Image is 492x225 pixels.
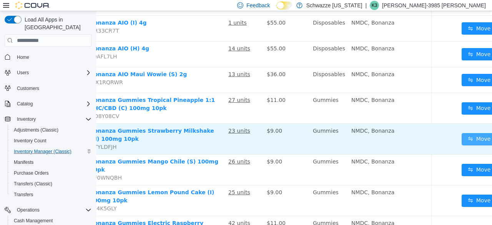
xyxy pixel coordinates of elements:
span: Home [14,52,91,62]
p: | [365,1,367,10]
span: Operations [14,205,91,215]
button: Transfers [8,189,95,200]
td: Gummies [214,82,252,113]
a: Inventory Manager (Classic) [11,147,75,156]
button: Manifests [8,157,95,168]
button: Users [14,68,32,77]
button: Inventory Count [8,135,95,146]
span: Operations [17,207,40,213]
span: $9.00 [171,147,186,153]
p: Schwazze [US_STATE] [306,1,362,10]
div: Kandice-3985 Marquez [370,1,379,10]
button: Customers [2,83,95,94]
span: Inventory Count [14,138,47,144]
img: Cova [15,2,50,9]
button: Users [2,67,95,78]
span: $55.00 [171,34,189,40]
a: Manifests [11,158,37,167]
span: Customers [14,83,91,93]
span: $11.00 [171,86,189,92]
u: 1 units [132,8,151,15]
span: Users [17,70,29,76]
span: Transfers (Classic) [14,181,52,187]
span: Transfers (Classic) [11,179,91,188]
a: Home [14,53,32,62]
span: Inventory [14,115,91,124]
span: NMDC, Bonanza [255,117,298,123]
span: $36.00 [171,60,189,66]
span: Catalog [14,99,91,108]
span: NMDC, Bonanza [255,209,298,215]
u: 27 units [132,86,154,92]
td: Gummies [214,113,252,143]
span: Inventory Manager (Classic) [14,148,71,155]
span: Adjustments (Classic) [14,127,58,133]
span: NMDC, Bonanza [255,8,298,15]
p: [PERSON_NAME]-3985 [PERSON_NAME] [382,1,486,10]
span: Customers [17,85,39,92]
span: NMDC, Bonanza [255,34,298,40]
u: 14 units [132,34,154,40]
button: Home [2,51,95,62]
span: NMDC, Bonanza [255,178,298,184]
td: Disposables [214,30,252,56]
button: Adjustments (Classic) [8,125,95,135]
span: Transfers [14,192,33,198]
span: Inventory Manager (Classic) [11,147,91,156]
span: Purchase Orders [14,170,49,176]
button: Operations [2,205,95,215]
span: NMDC, Bonanza [255,147,298,153]
a: Transfers (Classic) [11,179,55,188]
span: NMDC, Bonanza [255,60,298,66]
button: Inventory Manager (Classic) [8,146,95,157]
button: icon: swapMove [366,11,401,23]
span: Inventory [17,116,36,122]
span: Transfers [11,190,91,199]
span: Cash Management [14,218,53,224]
td: Disposables [214,5,252,30]
span: Feedback [246,2,270,9]
input: Dark Mode [276,2,293,10]
button: icon: swapMove [366,91,401,103]
button: Catalog [14,99,36,108]
a: Adjustments (Classic) [11,125,61,135]
button: Transfers (Classic) [8,178,95,189]
span: Manifests [14,159,33,165]
span: $55.00 [171,8,189,15]
button: icon: swapMove [366,37,401,49]
button: Catalog [2,98,95,109]
a: Purchase Orders [11,168,52,178]
a: Customers [14,84,42,93]
button: Inventory [2,114,95,125]
span: Inventory Count [11,136,91,145]
button: icon: swapMove [366,153,401,165]
button: Purchase Orders [8,168,95,178]
span: Purchase Orders [11,168,91,178]
u: 13 units [132,60,154,66]
u: 23 units [132,117,154,123]
button: Inventory [14,115,39,124]
button: icon: swapMove [366,122,401,134]
td: Disposables [214,56,252,82]
td: Gummies [214,174,252,205]
span: $9.00 [171,117,186,123]
span: NMDC, Bonanza [255,86,298,92]
td: Gummies [214,143,252,174]
span: Load All Apps in [GEOGRAPHIC_DATA] [22,16,91,31]
a: Inventory Count [11,136,50,145]
span: Adjustments (Classic) [11,125,91,135]
button: icon: swapMove [366,63,401,75]
span: Manifests [11,158,91,167]
u: 25 units [132,178,154,184]
span: Users [14,68,91,77]
button: icon: swapMove [366,183,401,196]
span: Catalog [17,101,33,107]
a: Transfers [11,190,36,199]
span: $9.00 [171,178,186,184]
span: K3 [372,1,377,10]
u: 42 units [132,209,154,215]
button: Operations [14,205,43,215]
span: Home [17,54,29,60]
span: $11.00 [171,209,189,215]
